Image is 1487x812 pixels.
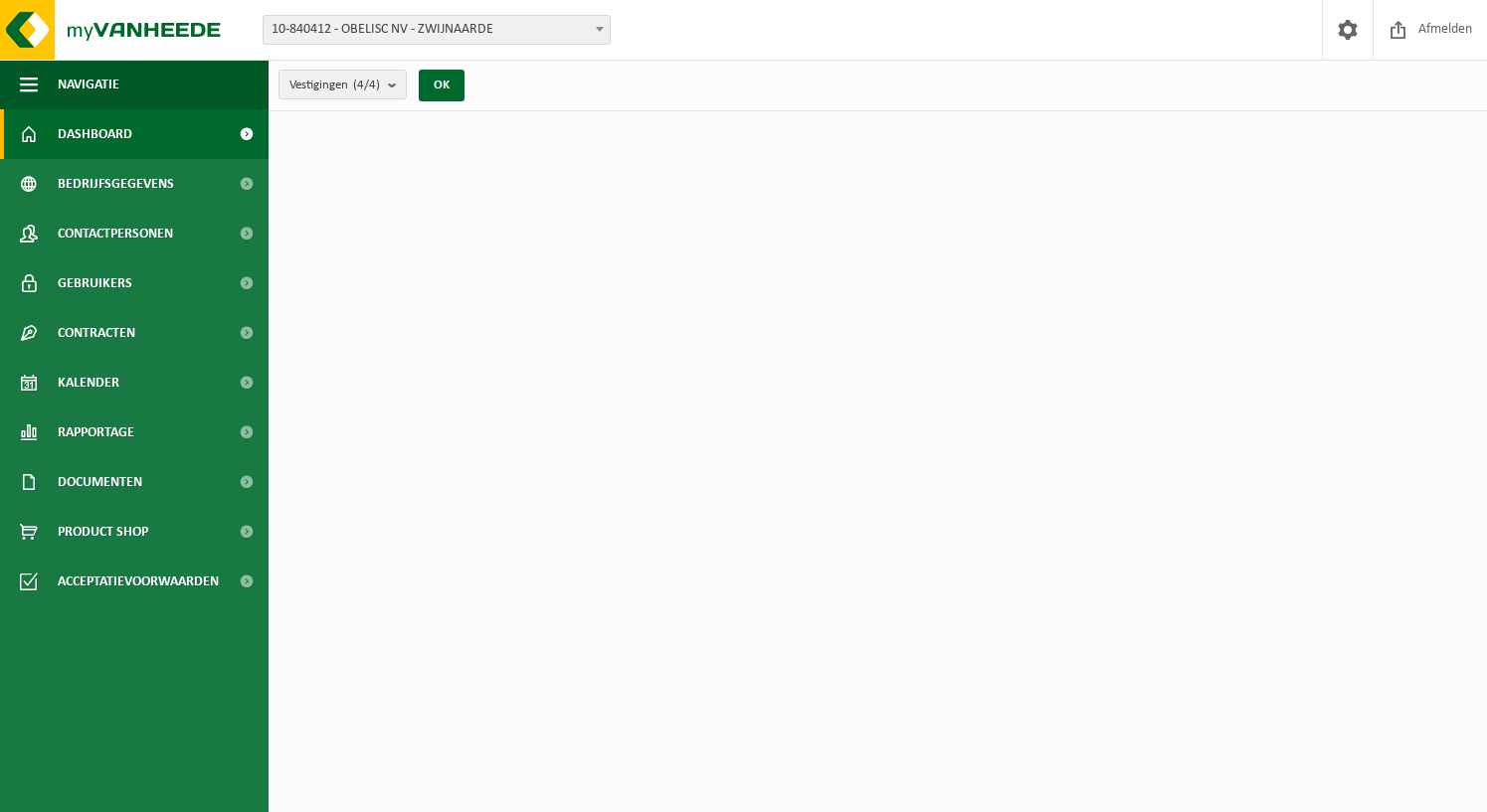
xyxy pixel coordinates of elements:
span: 10-840412 - OBELISC NV - ZWIJNAARDE [264,16,610,44]
button: OK [419,70,465,101]
span: Acceptatievoorwaarden [58,557,219,606]
span: Contracten [58,308,135,358]
count: (4/4) [353,79,380,91]
span: 10-840412 - OBELISC NV - ZWIJNAARDE [263,15,611,45]
span: Product Shop [58,507,148,557]
span: Rapportage [58,407,134,457]
span: Vestigingen [289,71,380,100]
span: Kalender [58,358,119,407]
span: Documenten [58,457,142,507]
span: Gebruikers [58,258,132,308]
button: Vestigingen(4/4) [279,70,407,99]
span: Bedrijfsgegevens [58,159,174,209]
span: Contactpersonen [58,209,173,258]
span: Navigatie [58,60,119,109]
span: Dashboard [58,109,132,159]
